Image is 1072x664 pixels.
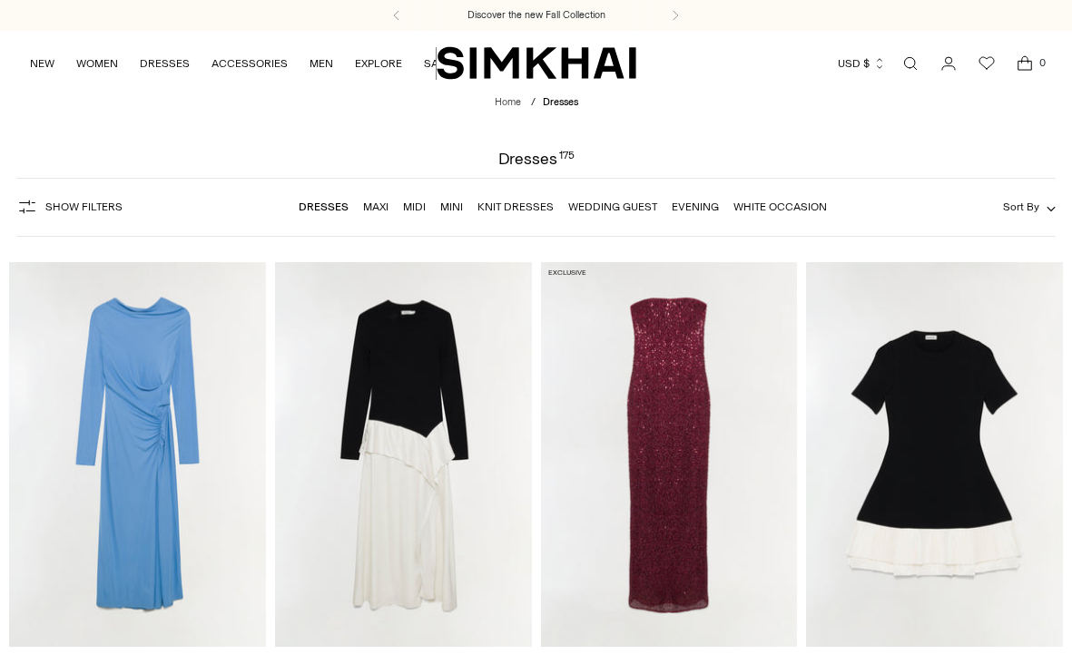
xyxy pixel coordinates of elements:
nav: Linked collections [299,188,827,226]
span: 0 [1034,54,1050,71]
a: Evening [672,200,719,213]
span: Show Filters [45,200,123,213]
button: USD $ [838,44,886,83]
a: SIMKHAI [437,45,636,81]
a: DRESSES [140,44,190,83]
a: NEW [30,44,54,83]
a: Open search modal [892,45,929,82]
a: WOMEN [76,44,118,83]
a: EXPLORE [355,44,402,83]
h1: Dresses [498,151,575,167]
a: Midi [403,200,426,213]
a: Knit Dresses [477,200,554,213]
span: Sort By [1003,200,1039,213]
div: / [531,95,536,111]
button: Show Filters [16,192,123,221]
span: Dresses [543,96,578,108]
a: Ornella Knit Satin Midi Dress [275,262,532,647]
a: Lorin Taffeta Knit Midi Dress [806,262,1063,647]
a: Mini [440,200,463,213]
button: Sort By [1003,197,1056,217]
nav: breadcrumbs [495,95,578,111]
a: Maxi [363,200,388,213]
a: Xyla Sequin Gown [541,262,798,647]
a: MEN [310,44,333,83]
a: Wedding Guest [568,200,657,213]
a: SALE [424,44,451,83]
div: 175 [559,151,575,167]
a: Dresses [299,200,349,213]
a: Wishlist [969,45,1005,82]
a: Open cart modal [1007,45,1043,82]
a: Discover the new Fall Collection [467,8,605,23]
a: Go to the account page [930,45,967,82]
a: White Occasion [733,200,827,213]
a: Ferrera Draped Jersey Midi Dress [9,262,266,647]
a: Home [495,96,521,108]
a: ACCESSORIES [211,44,288,83]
